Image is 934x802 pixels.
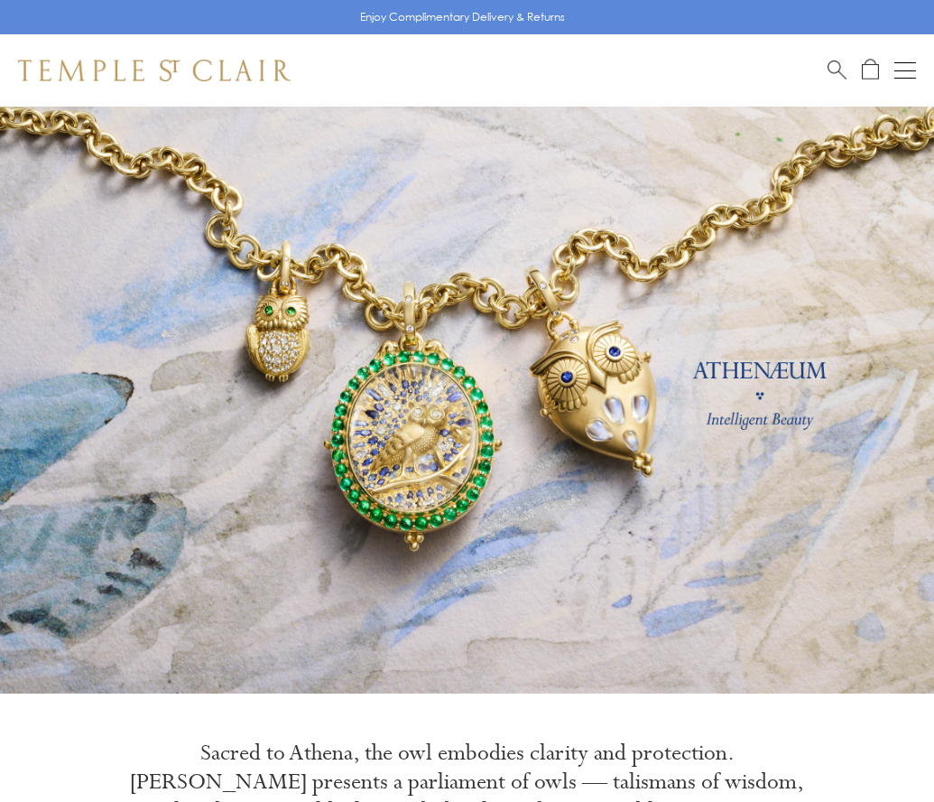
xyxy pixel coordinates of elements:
a: Open Shopping Bag [862,59,879,81]
button: Open navigation [894,60,916,81]
p: Enjoy Complimentary Delivery & Returns [360,8,565,26]
img: Temple St. Clair [18,60,291,81]
a: Search [828,59,846,81]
